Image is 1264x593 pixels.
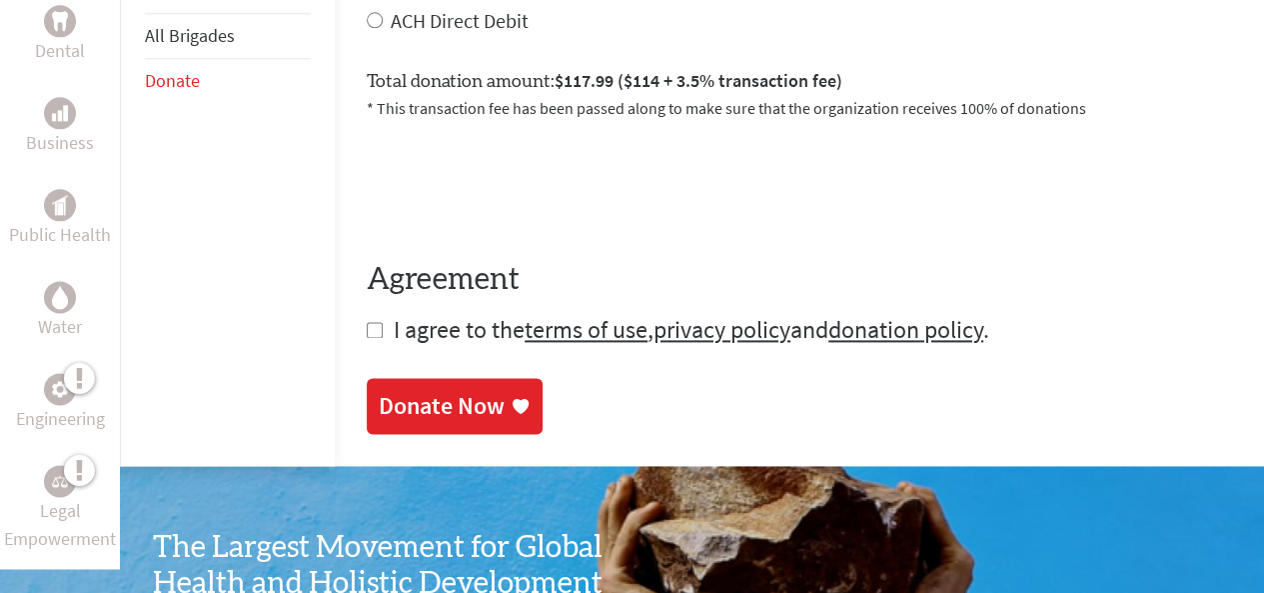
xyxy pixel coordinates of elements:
div: Engineering [44,373,76,405]
span: $117.99 ($114 + 3.5% transaction fee) [555,69,842,92]
span: I agree to the , and . [394,314,989,345]
a: Public HealthPublic Health [9,189,111,249]
p: Legal Empowerment [4,497,116,553]
div: Legal Empowerment [44,465,76,497]
img: Business [52,105,68,121]
img: Engineering [52,381,68,397]
div: Dental [44,5,76,37]
a: donation policy [828,314,983,345]
a: privacy policy [653,314,790,345]
p: Dental [35,37,85,65]
div: Water [44,281,76,313]
p: Water [38,313,82,341]
a: EngineeringEngineering [16,373,105,433]
div: Donate Now [379,390,505,422]
img: Public Health [52,195,68,215]
a: All Brigades [145,24,235,47]
a: WaterWater [38,281,82,341]
li: Donate [145,59,311,103]
label: Total donation amount: [367,67,842,96]
p: Engineering [16,405,105,433]
a: DentalDental [35,5,85,65]
li: All Brigades [145,13,311,59]
p: Business [26,129,94,157]
a: Donate [145,69,200,92]
div: Business [44,97,76,129]
img: Dental [52,12,68,31]
a: BusinessBusiness [26,97,94,157]
p: * This transaction fee has been passed along to make sure that the organization receives 100% of ... [367,96,1232,120]
a: Donate Now [367,378,543,434]
h4: Agreement [367,262,1232,298]
iframe: reCAPTCHA [367,144,670,222]
label: ACH Direct Debit [391,8,529,33]
img: Legal Empowerment [52,475,68,487]
img: Water [52,286,68,309]
p: Public Health [9,221,111,249]
a: Legal EmpowermentLegal Empowerment [4,465,116,553]
div: Public Health [44,189,76,221]
a: terms of use [525,314,647,345]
